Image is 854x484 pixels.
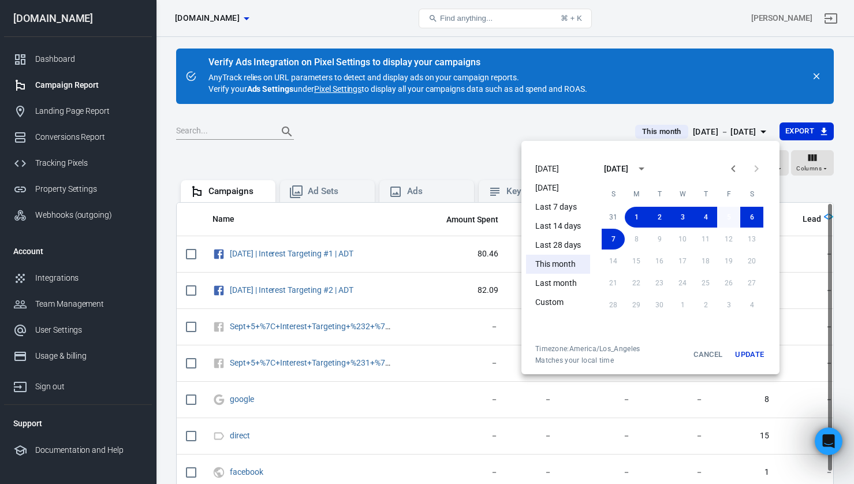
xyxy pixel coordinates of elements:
[722,157,745,180] button: Previous month
[18,73,180,85] div: Hey [PERSON_NAME],
[535,344,640,353] div: Timezone: America/Los_Angeles
[18,85,180,107] div: Which option best applies to your reason for contacting AnyTrack [DATE]?
[731,344,768,365] button: Update
[526,274,590,293] li: Last month
[649,183,670,206] span: Tuesday
[181,5,203,27] button: Home
[9,66,189,114] div: Hey [PERSON_NAME],Which option best applies to your reason for contacting AnyTrack [DATE]?AnyTrac...
[62,336,216,359] button: 🎓 Learn about AnyTrack features
[33,6,51,25] img: Profile image for Laurent
[604,163,628,175] div: [DATE]
[625,207,648,228] button: 1
[741,183,762,206] span: Saturday
[63,364,159,388] button: 💡 Feature Request
[526,255,590,274] li: This month
[626,183,647,206] span: Monday
[695,183,716,206] span: Thursday
[671,207,694,228] button: 3
[526,293,590,312] li: Custom
[717,207,740,228] button: 5
[133,307,216,330] button: 📅 Book a demo
[815,427,842,455] iframe: Intercom live chat
[648,207,671,228] button: 2
[72,11,114,20] h1: AnyTrack
[526,236,590,255] li: Last 28 days
[526,159,590,178] li: [DATE]
[694,207,717,228] button: 4
[526,198,590,217] li: Last 7 days
[49,6,68,25] img: Profile image for Jose
[8,5,29,27] button: go back
[535,356,640,365] span: Matches your local time
[740,207,763,228] button: 6
[203,5,223,25] div: Close
[632,159,651,178] button: calendar view is open, switch to year view
[18,117,88,124] div: AnyTrack • Just now
[689,344,726,365] button: Cancel
[162,364,216,388] button: 💳 Billing
[526,178,590,198] li: [DATE]
[9,66,222,140] div: AnyTrack says…
[526,217,590,236] li: Last 14 days
[602,229,625,250] button: 7
[31,307,133,330] button: 💬 Technical Support
[718,183,739,206] span: Friday
[672,183,693,206] span: Wednesday
[603,183,624,206] span: Sunday
[602,207,625,228] button: 31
